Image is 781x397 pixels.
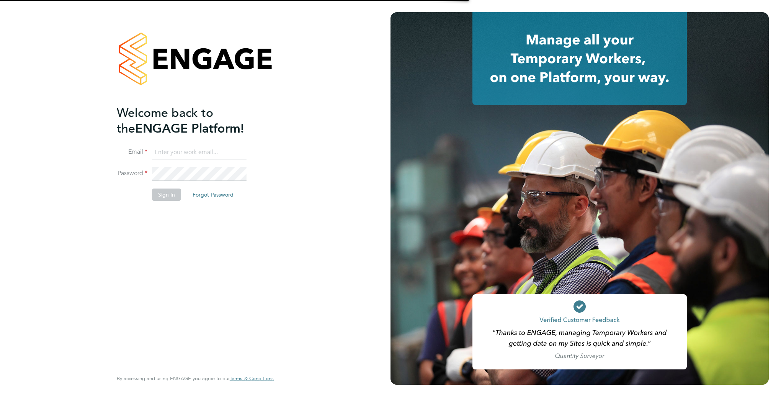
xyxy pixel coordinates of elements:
span: Welcome back to the [117,105,213,136]
span: By accessing and using ENGAGE you agree to our [117,375,274,382]
button: Sign In [152,189,181,201]
h2: ENGAGE Platform! [117,105,266,136]
label: Password [117,169,147,177]
label: Email [117,148,147,156]
input: Enter your work email... [152,146,247,159]
a: Terms & Conditions [230,376,274,382]
button: Forgot Password [186,189,240,201]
